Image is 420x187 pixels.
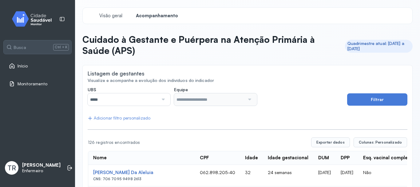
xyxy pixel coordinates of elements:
a: Início [9,63,66,69]
div: Visualize e acompanhe a evolução dos indivíduos do indicador [88,78,407,83]
div: CNS: 706 7095 9498 2613 [93,177,190,181]
div: DUM [318,155,329,161]
div: Quadrimestre atual: [DATE] a [DATE] [347,41,410,51]
button: Colunas: Personalizado [354,137,407,147]
p: Enfermeiro [22,168,61,173]
div: 126 registros encontrados [88,140,306,145]
td: [DATE] [313,165,336,186]
button: Filtrar [347,93,407,106]
span: TR [8,164,16,172]
p: Cuidado à Gestante e Puérpera na Atenção Primária à Saúde (APS) [82,34,340,56]
span: Visão geral [99,13,122,19]
span: Ctrl + K [53,44,69,50]
div: DPP [341,155,350,161]
span: UBS [88,87,96,92]
button: Exportar dados [311,137,350,147]
span: Colunas: Personalizado [359,140,402,145]
span: Início [18,63,28,69]
div: Listagem de gestantes [88,70,145,77]
div: Adicionar filtro personalizado [88,116,150,121]
img: monitor.svg [6,10,62,28]
div: [PERSON_NAME] Da Aleluia [93,170,190,176]
td: 24 semanas [263,165,313,186]
div: Nome [93,155,107,161]
a: Monitoramento [9,81,66,87]
td: [DATE] [336,165,358,186]
div: Idade gestacional [268,155,308,161]
div: CPF [200,155,209,161]
td: Não [358,165,418,186]
div: Idade [245,155,258,161]
span: Equipe [174,87,188,92]
td: 062.898.205-40 [195,165,240,186]
p: [PERSON_NAME] [22,162,61,168]
span: Busca [14,45,26,50]
td: 32 [240,165,263,186]
span: Monitoramento [18,81,47,87]
span: Acompanhamento [136,13,178,19]
div: Esq. vacinal completo [363,155,413,161]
